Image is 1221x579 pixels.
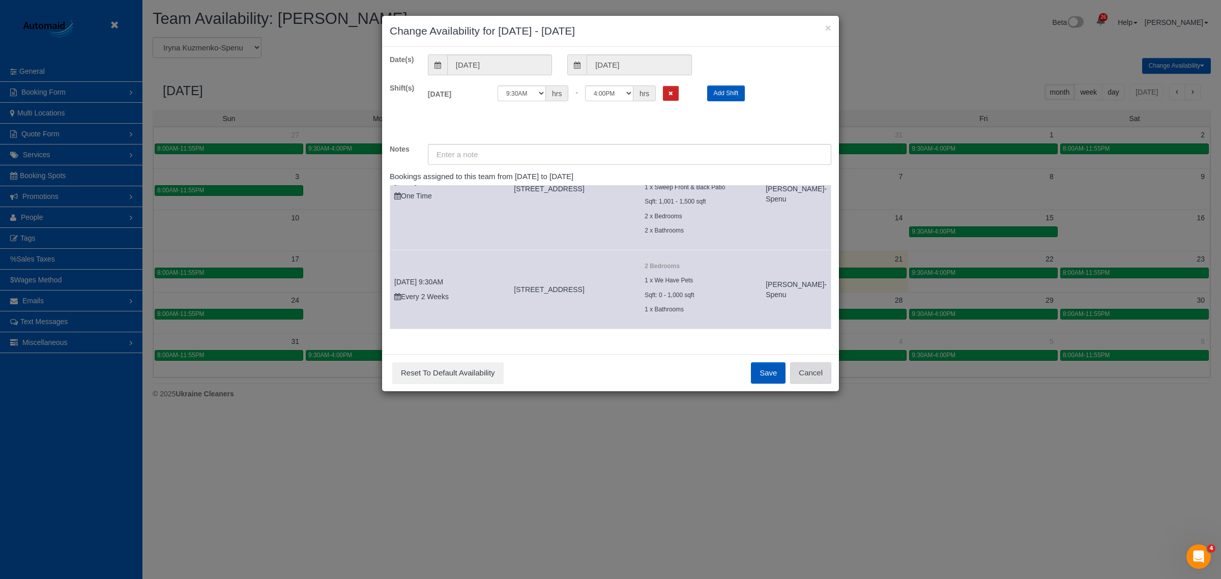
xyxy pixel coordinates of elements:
small: 2 x Bathrooms [645,227,684,234]
td: Schedule date [390,128,510,250]
input: Enter a note [428,144,831,165]
strong: 2 Bedrooms [645,263,680,270]
td: Service location [510,250,641,329]
td: Service location [510,128,641,250]
input: To [587,54,691,75]
button: Cancel [790,362,831,384]
td: Service location [641,250,762,329]
small: 1 x Bathrooms [645,306,684,313]
iframe: Intercom live chat [1186,544,1211,569]
small: Sqft: 0 - 1,000 sqft [645,292,694,299]
span: 4 [1207,544,1215,553]
button: Save [751,362,786,384]
td: Assigned teams [762,128,831,250]
button: Reset To Default Availability [392,362,504,384]
td: Service location [641,128,762,250]
label: Shift(s) [382,83,420,93]
p: [DATE] 9:30AM [394,277,505,287]
label: Date(s) [382,54,420,65]
label: Notes [382,144,420,154]
h3: Change Availability for [DATE] - [DATE] [390,23,831,39]
button: Add Shift [707,85,745,101]
label: [DATE] [420,85,490,99]
button: × [825,22,831,33]
td: Assigned teams [762,250,831,329]
small: 2 x Bedrooms [645,213,682,220]
span: - [575,89,578,97]
span: hrs [546,85,568,101]
button: Remove Shift [663,86,679,101]
span: hrs [633,85,656,101]
sui-modal: Change Availability for 08/22/2025 - 08/22/2025 [382,16,839,391]
small: 1 x We Have Pets [645,277,693,284]
small: Sqft: 1,001 - 1,500 sqft [645,198,706,205]
h4: Bookings assigned to this team from [DATE] to [DATE] [390,172,831,181]
small: 1 x Sweep Front & Back Patio [645,184,725,191]
input: From [447,54,552,75]
td: Schedule date [390,250,510,329]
